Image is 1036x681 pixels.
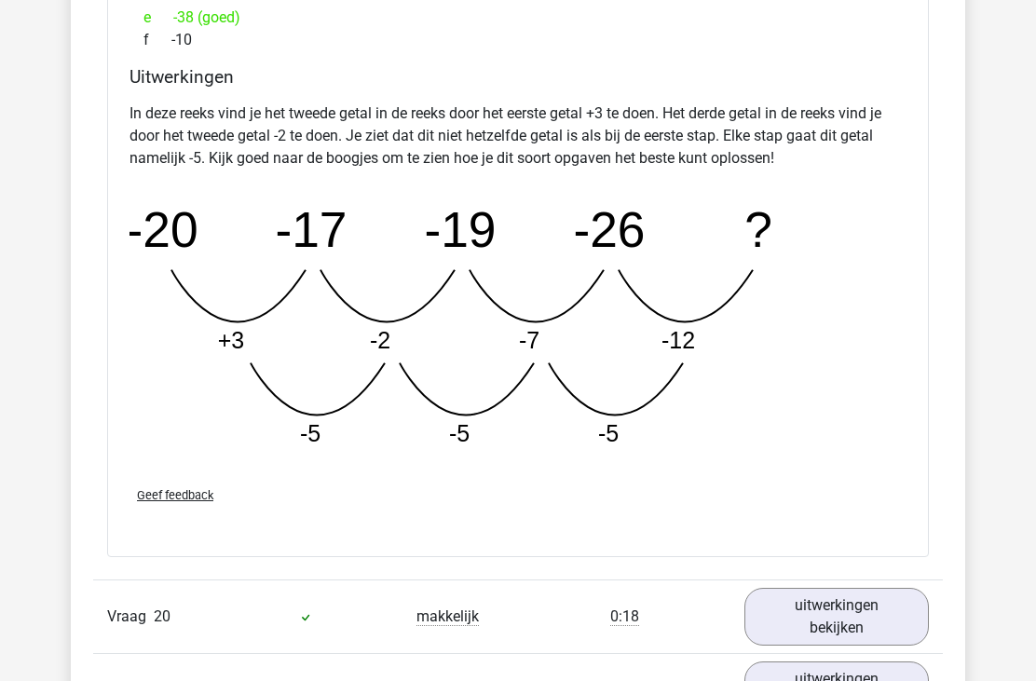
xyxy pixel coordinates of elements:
a: uitwerkingen bekijken [744,588,929,646]
tspan: -26 [573,201,645,256]
span: makkelijk [416,607,479,626]
tspan: ? [744,201,772,256]
div: -10 [129,29,906,51]
tspan: -5 [598,420,619,446]
span: f [143,29,171,51]
h4: Uitwerkingen [129,66,906,88]
span: Vraag [107,606,154,628]
tspan: -5 [449,420,470,446]
tspan: -7 [519,327,539,353]
tspan: -19 [424,201,496,256]
tspan: -17 [275,201,347,256]
span: 0:18 [610,607,639,626]
span: Geef feedback [137,488,213,502]
tspan: -20 [126,201,198,256]
tspan: -12 [661,327,695,353]
div: -38 (goed) [129,7,906,29]
tspan: -5 [300,420,320,446]
span: 20 [154,607,170,625]
tspan: -2 [370,327,390,353]
tspan: +3 [218,327,245,353]
p: In deze reeks vind je het tweede getal in de reeks door het eerste getal +3 te doen. Het derde ge... [129,102,906,170]
span: e [143,7,173,29]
